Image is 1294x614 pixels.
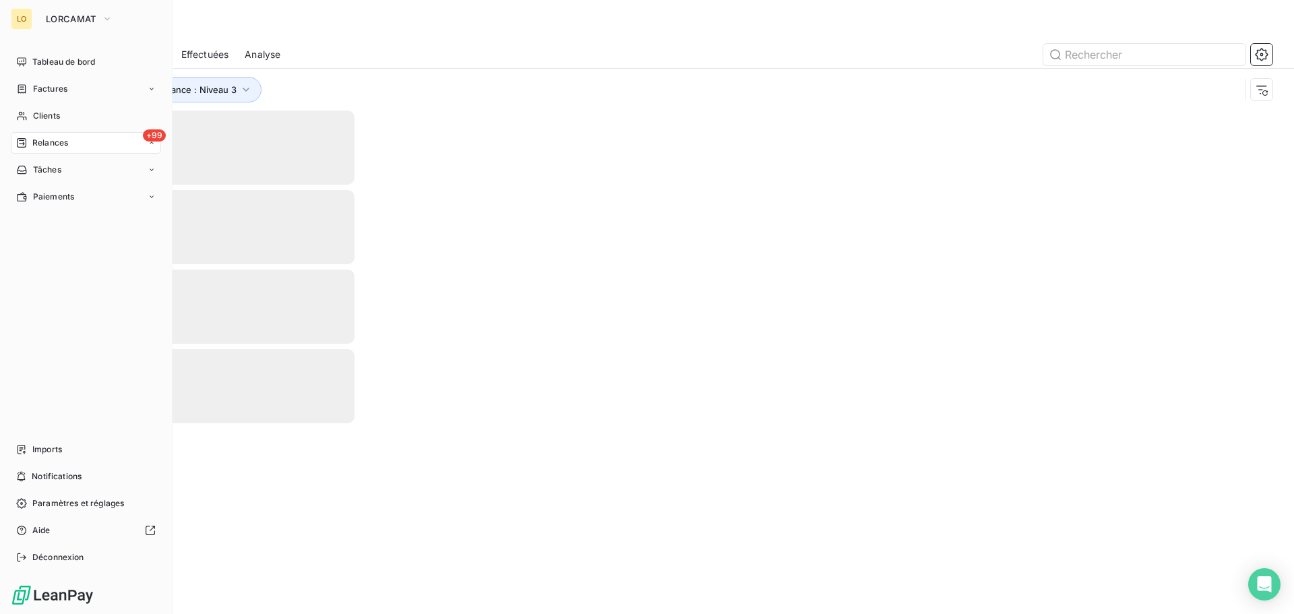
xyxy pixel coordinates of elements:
[32,137,68,149] span: Relances
[32,470,82,483] span: Notifications
[1248,568,1281,601] div: Open Intercom Messenger
[46,13,96,24] span: LORCAMAT
[1043,44,1245,65] input: Rechercher
[11,584,94,606] img: Logo LeanPay
[96,77,261,102] button: Niveau de relance : Niveau 3
[32,524,51,536] span: Aide
[115,84,237,95] span: Niveau de relance : Niveau 3
[33,83,67,95] span: Factures
[33,110,60,122] span: Clients
[245,48,280,61] span: Analyse
[33,191,74,203] span: Paiements
[181,48,229,61] span: Effectuées
[32,551,84,563] span: Déconnexion
[32,443,62,456] span: Imports
[32,56,95,68] span: Tableau de bord
[11,8,32,30] div: LO
[11,520,161,541] a: Aide
[143,129,166,142] span: +99
[33,164,61,176] span: Tâches
[32,497,124,510] span: Paramètres et réglages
